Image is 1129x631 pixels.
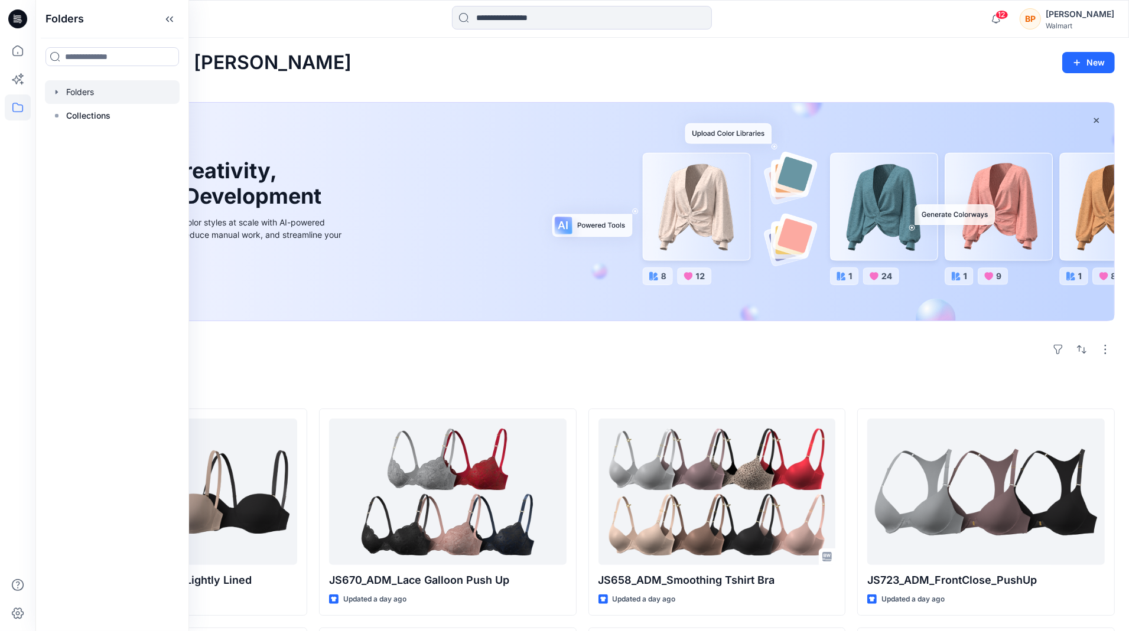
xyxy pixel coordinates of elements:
div: [PERSON_NAME] [1046,7,1114,21]
div: Explore ideas faster and recolor styles at scale with AI-powered tools that boost creativity, red... [79,216,344,253]
p: JS658_ADM_Smoothing Tshirt Bra [598,572,836,589]
p: Updated a day ago [881,593,945,606]
a: Discover more [79,267,344,291]
button: New [1062,52,1115,73]
h2: Welcome back, [PERSON_NAME] [50,52,352,74]
h1: Unleash Creativity, Speed Up Development [79,158,327,209]
div: BP [1020,8,1041,30]
p: Updated a day ago [613,593,676,606]
a: JS670_ADM_Lace Galloon Push Up [329,419,567,565]
a: JS658_ADM_Smoothing Tshirt Bra [598,419,836,565]
h4: Styles [50,382,1115,397]
p: JS670_ADM_Lace Galloon Push Up [329,572,567,589]
div: Walmart [1046,21,1114,30]
a: JS723_ADM_FrontClose_PushUp [867,419,1105,565]
span: 12 [995,10,1008,19]
p: Collections [66,109,110,123]
p: Updated a day ago [343,593,406,606]
p: JS723_ADM_FrontClose_PushUp [867,572,1105,589]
